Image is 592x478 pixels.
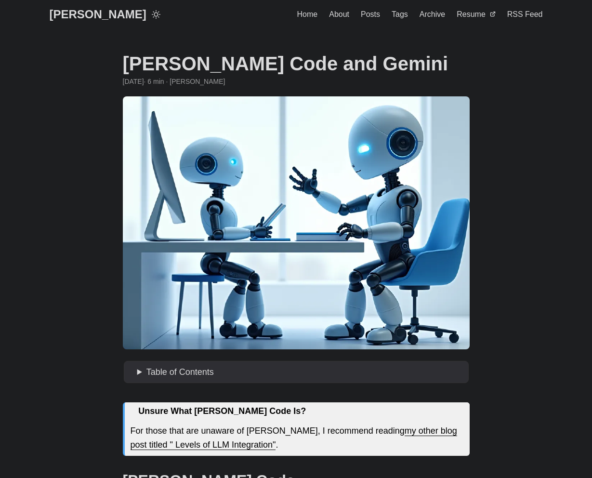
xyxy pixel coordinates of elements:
[297,10,318,18] span: Home
[507,10,543,18] span: RSS Feed
[125,402,470,421] div: Unsure What [PERSON_NAME] Code Is?
[361,10,380,18] span: Posts
[137,365,465,379] summary: Table of Contents
[146,367,214,377] span: Table of Contents
[329,10,349,18] span: About
[123,76,470,87] div: · 6 min · [PERSON_NAME]
[420,10,445,18] span: Archive
[392,10,408,18] span: Tags
[131,420,464,456] div: For those that are unaware of [PERSON_NAME], I recommend reading .
[123,52,470,75] h1: [PERSON_NAME] Code and Gemini
[457,10,486,18] span: Resume
[123,76,144,87] span: 2025-07-21 11:27:47 -0400 -0400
